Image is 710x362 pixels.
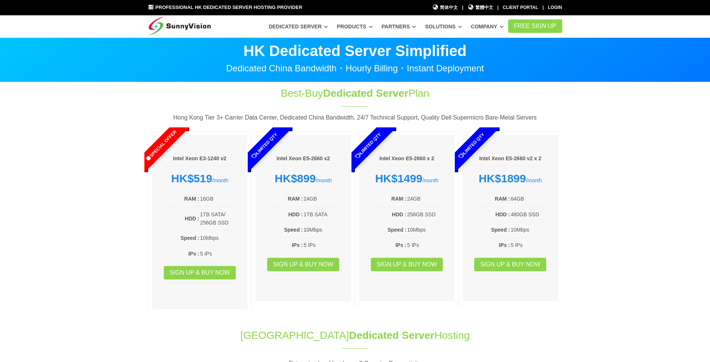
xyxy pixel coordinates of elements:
span: Limited Qty [337,114,399,177]
td: 10Mbps [200,233,236,242]
span: Special Offer [129,114,192,177]
td: 5 IPs [510,241,547,250]
a: Sign up & Buy Now [267,258,339,271]
b: IPs : [292,242,303,248]
strong: HK$1899 [479,172,526,185]
a: Partners [382,20,416,33]
b: HDD : [392,211,406,217]
a: Sign up & Buy Now [371,258,443,271]
span: Limited Qty [233,114,296,177]
span: Dedicated Server [349,329,434,341]
h1: [GEOGRAPHIC_DATA] Hosting [148,328,562,343]
h6: Intel Xeon E3-1240 v2 [163,155,237,163]
span: Dedicated Server [323,87,409,99]
b: RAM : [495,196,510,202]
b: Speed : [388,227,407,233]
b: RAM : [288,196,303,202]
b: HDD : [288,211,303,217]
td: 5 IPs [303,241,340,250]
td: 10Mbps [510,225,547,234]
strong: HK$899 [275,172,316,185]
b: HDD : [495,211,510,217]
strong: HK$1499 [375,172,422,185]
b: Speed : [284,227,303,233]
b: RAM : [391,196,406,202]
td: 10Mbps [303,225,340,234]
a: Products [337,20,373,33]
li: | [542,4,544,11]
b: IPs : [395,242,407,248]
a: Dedicated Server [269,20,328,33]
b: Speed : [491,227,510,233]
a: Sign up & Buy Now [164,266,236,279]
h6: Intel Xeon E5-2660 x 2 [370,155,444,163]
a: Client Portal [503,5,538,10]
div: /month [163,172,237,185]
h6: Intel Xeon E5-2660 x2 [267,155,340,163]
strong: HK$519 [171,172,212,185]
p: Dedicated China Bandwidth・Hourly Billing・Instant Deployment [148,64,562,73]
p: HK Dedicated Server Simplified [148,43,562,58]
a: 繁體中文 [467,4,493,11]
h6: Intel Xeon E5-2660 v2 x 2 [474,155,547,163]
td: 1TB SATA/ 256GB SSD [200,210,236,228]
span: Professional HK Dedicated Server Hosting Provider [155,4,302,10]
a: FREE Sign Up [508,19,562,33]
span: Limited Qty [440,114,503,177]
li: | [462,4,463,11]
a: Login [548,5,562,10]
a: Solutions [425,20,462,33]
td: 24GB [407,194,443,203]
td: 480GB SSD [510,210,547,219]
b: IPs : [188,251,200,257]
a: Sign up & Buy Now [474,258,546,271]
td: 1TB SATA [303,210,340,219]
td: 16GB [200,194,236,203]
td: 5 IPs [200,249,236,258]
div: /month [267,172,340,185]
td: 24GB [303,194,340,203]
p: Hong Kong Tier 3+ Carrier Data Center, Dedicated China Bandwidth, 24/7 Technical Support, Quality... [148,113,562,123]
h1: Best-Buy Plan [231,86,479,100]
td: 256GB SSD [407,210,443,219]
b: IPs : [499,242,510,248]
b: RAM : [184,196,199,202]
td: 5 IPs [407,241,443,250]
div: /month [474,172,547,185]
td: 10Mbps [407,225,443,234]
a: 简体中文 [432,4,458,11]
b: HDD : [185,216,199,222]
td: 64GB [510,194,547,203]
li: | [497,4,498,11]
a: Company [471,20,504,33]
b: Speed : [181,235,200,241]
div: /month [370,172,444,185]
